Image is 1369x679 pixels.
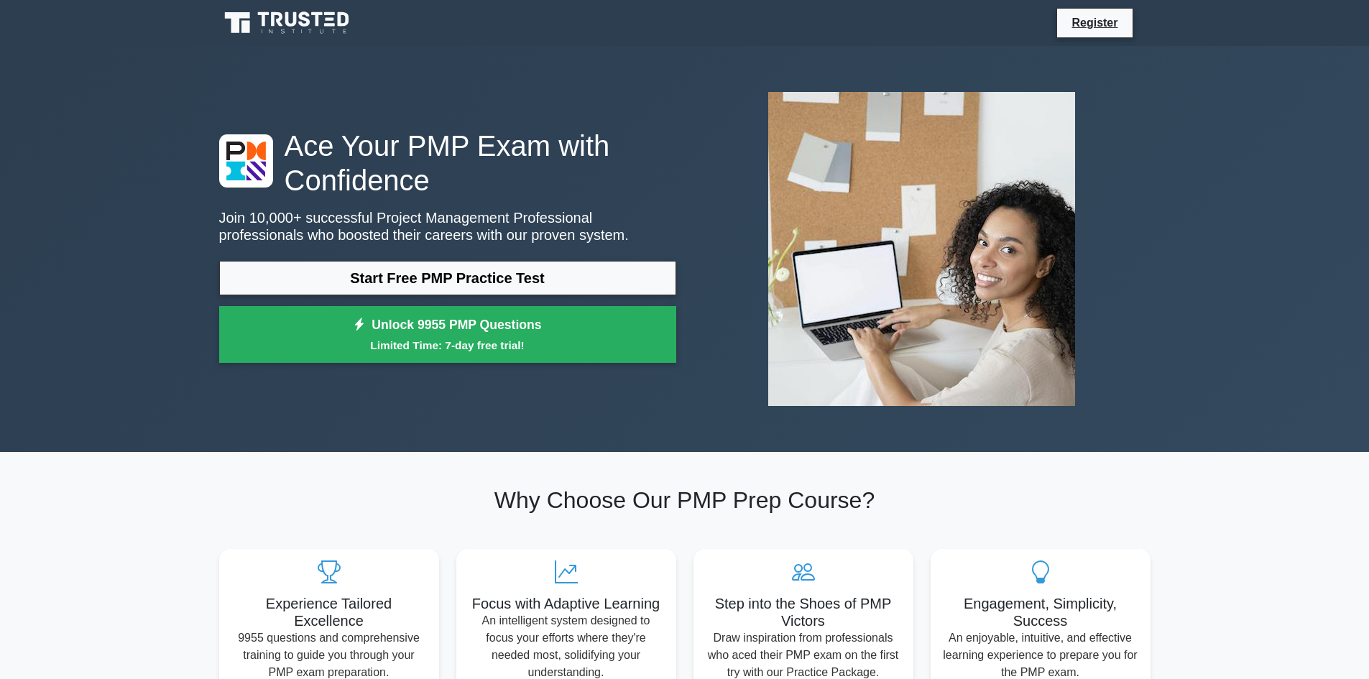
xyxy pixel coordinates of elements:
[468,595,665,612] h5: Focus with Adaptive Learning
[705,595,902,629] h5: Step into the Shoes of PMP Victors
[231,595,428,629] h5: Experience Tailored Excellence
[219,209,676,244] p: Join 10,000+ successful Project Management Professional professionals who boosted their careers w...
[219,129,676,198] h1: Ace Your PMP Exam with Confidence
[219,486,1151,514] h2: Why Choose Our PMP Prep Course?
[942,595,1139,629] h5: Engagement, Simplicity, Success
[219,261,676,295] a: Start Free PMP Practice Test
[1063,14,1126,32] a: Register
[237,337,658,354] small: Limited Time: 7-day free trial!
[219,306,676,364] a: Unlock 9955 PMP QuestionsLimited Time: 7-day free trial!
